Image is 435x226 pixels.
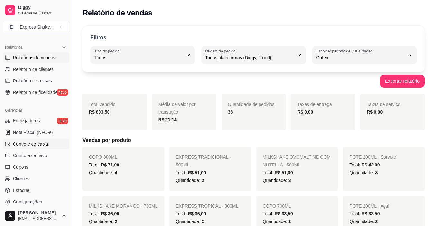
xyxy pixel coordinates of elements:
span: R$ 42,00 [362,162,380,167]
span: Entregadores [13,118,40,124]
strong: R$ 0,00 [367,109,383,115]
span: Nota Fiscal (NFC-e) [13,129,53,136]
span: 3 [288,178,291,183]
span: POTE 200ML - Açaí [349,203,389,209]
span: Taxas de serviço [367,102,400,107]
span: Relatório de fidelidade [13,89,58,96]
span: R$ 51,00 [188,170,206,175]
span: Total: [349,211,380,216]
span: POTE 200ML - Sorvete [349,155,396,160]
button: Escolher período de visualizaçãoOntem [312,46,417,64]
span: Total: [263,211,293,216]
label: Origem do pedido [205,48,238,54]
span: EXPRESS TRADICIONAL - 500ML [176,155,231,167]
span: Total: [176,170,206,175]
span: Quantidade: [263,219,291,224]
span: Média de valor por transação [158,102,196,115]
span: Total vendido [89,102,116,107]
span: MILKSHAKE MORANGO - 700ML [89,203,157,209]
span: Clientes [13,175,29,182]
span: Quantidade: [176,178,204,183]
span: 2 [375,219,378,224]
strong: R$ 0,00 [297,109,313,115]
span: Ontem [316,54,405,61]
span: 2 [115,219,117,224]
span: EXPRESS TROPICAL - 300ML [176,203,239,209]
span: 3 [202,178,204,183]
a: Relatórios de vendas [3,52,69,63]
a: Relatório de fidelidadenovo [3,87,69,98]
span: Quantidade: [89,219,117,224]
button: [PERSON_NAME][EMAIL_ADDRESS][DOMAIN_NAME] [3,208,69,223]
span: Total: [263,170,293,175]
span: Controle de fiado [13,152,47,159]
span: Todas plataformas (Diggy, iFood) [205,54,294,61]
span: Quantidade: [349,219,378,224]
a: Cupons [3,162,69,172]
a: Relatório de mesas [3,76,69,86]
a: Relatório de clientes [3,64,69,74]
span: Cupons [13,164,28,170]
span: Total: [349,162,380,167]
span: Relatório de mesas [13,78,52,84]
span: 8 [375,170,378,175]
span: Relatórios de vendas [13,54,55,61]
span: E [8,24,14,30]
span: Todos [94,54,183,61]
a: DiggySistema de Gestão [3,3,69,18]
span: Relatórios [5,45,23,50]
span: Relatório de clientes [13,66,54,72]
span: R$ 33,50 [362,211,380,216]
span: Quantidade: [176,219,204,224]
span: R$ 33,50 [275,211,293,216]
span: MILKSHAKE OVOMALTINE COM NUTELLA - 500ML [263,155,331,167]
span: [EMAIL_ADDRESS][DOMAIN_NAME] [18,216,59,221]
a: Entregadoresnovo [3,116,69,126]
span: COPO 300ML [89,155,117,160]
button: Select a team [3,21,69,33]
p: Filtros [90,34,106,42]
span: 4 [115,170,117,175]
a: Clientes [3,174,69,184]
h2: Relatório de vendas [82,8,152,18]
a: Controle de fiado [3,150,69,161]
strong: 38 [228,109,233,115]
span: Quantidade: [89,170,117,175]
span: Configurações [13,199,42,205]
span: Estoque [13,187,29,193]
label: Tipo do pedido [94,48,122,54]
span: R$ 51,00 [275,170,293,175]
span: Total: [176,211,206,216]
span: 2 [202,219,204,224]
span: Quantidade de pedidos [228,102,275,107]
span: Total: [89,162,119,167]
span: Quantidade: [263,178,291,183]
label: Escolher período de visualização [316,48,374,54]
span: [PERSON_NAME] [18,210,59,216]
span: R$ 36,00 [101,211,119,216]
span: R$ 36,00 [188,211,206,216]
span: Sistema de Gestão [18,11,67,16]
span: Quantidade: [349,170,378,175]
div: Express Shake ... [20,24,54,30]
a: Nota Fiscal (NFC-e) [3,127,69,137]
strong: R$ 21,14 [158,117,177,122]
button: Origem do pedidoTodas plataformas (Diggy, iFood) [201,46,306,64]
h5: Vendas por produto [82,137,425,144]
div: Gerenciar [3,105,69,116]
span: Total: [89,211,119,216]
span: COPO 700ML [263,203,291,209]
a: Configurações [3,197,69,207]
button: Tipo do pedidoTodos [90,46,195,64]
a: Controle de caixa [3,139,69,149]
strong: R$ 803,50 [89,109,110,115]
span: Taxas de entrega [297,102,332,107]
button: Exportar relatório [380,75,425,88]
span: 1 [288,219,291,224]
a: Estoque [3,185,69,195]
span: Controle de caixa [13,141,48,147]
span: Diggy [18,5,67,11]
span: R$ 71,00 [101,162,119,167]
